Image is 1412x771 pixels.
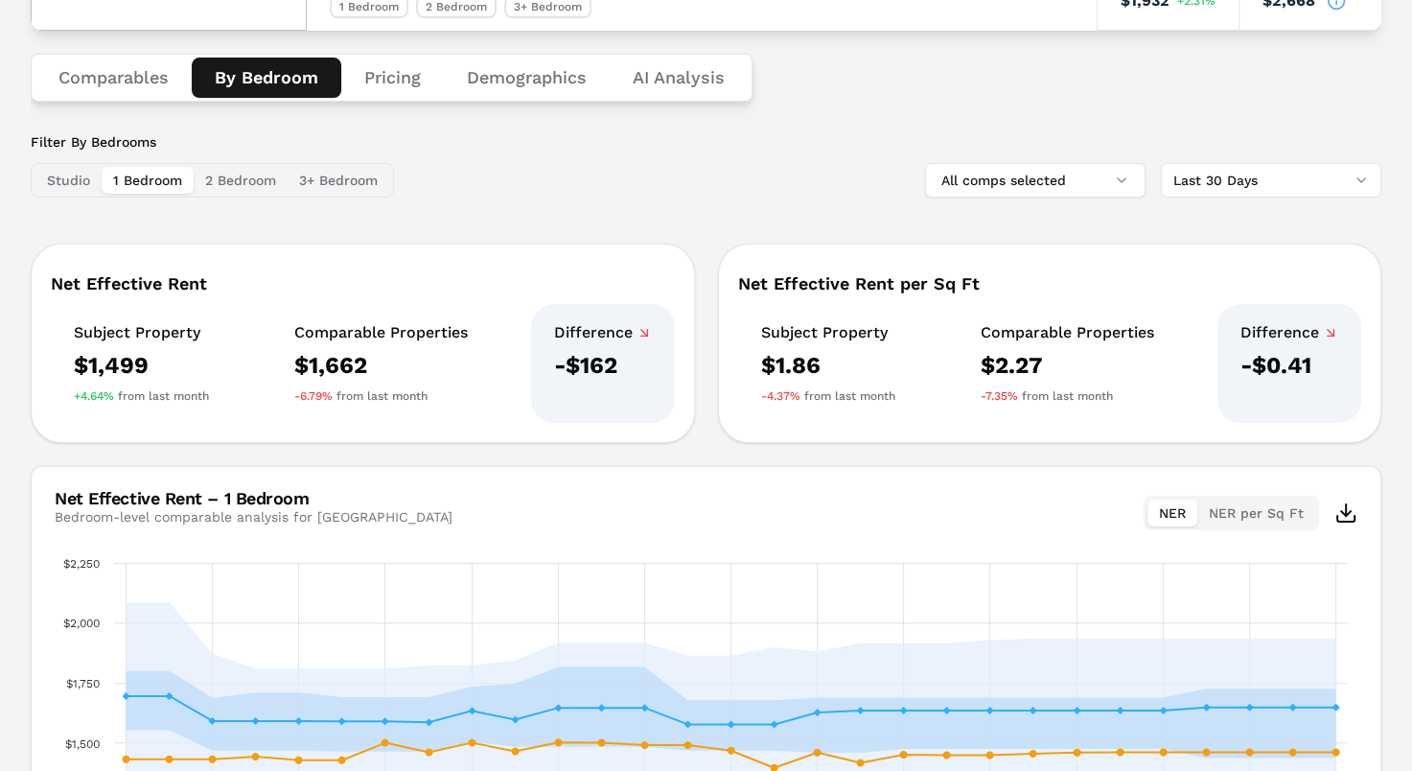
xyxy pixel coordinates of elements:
path: Friday, 19 Sep 2025, 1,501.865. Retreat Westminster Center - 1 Bedroom. [598,738,606,746]
path: Tuesday, 9 Sep 2025, 1,695.5. Comps Set 1 Bedroom Average. [166,692,174,700]
button: 3+ Bedroom [288,167,389,194]
button: 2 Bedroom [194,167,288,194]
path: Wednesday, 24 Sep 2025, 1,627.75. Comps Set 1 Bedroom Average. [814,709,822,716]
path: Friday, 26 Sep 2025, 1,635.57. Comps Set 1 Bedroom Average. [900,707,908,714]
button: Pricing [341,58,444,98]
button: AI Analysis [610,58,748,98]
path: Friday, 3 Oct 2025, 1,461.675. Retreat Westminster Center - 1 Bedroom. [1203,748,1211,756]
div: Net Effective Rent [51,275,675,292]
path: Friday, 26 Sep 2025, 1,451.72. Retreat Westminster Center - 1 Bedroom. [900,751,908,759]
path: Sunday, 14 Sep 2025, 1,590.42. Comps Set 1 Bedroom Average. [382,717,389,725]
path: Friday, 19 Sep 2025, 1,646.905. Comps Set 1 Bedroom Average. [598,704,606,712]
path: Monday, 22 Sep 2025, 1,468.83. Retreat Westminster Center - 1 Bedroom. [728,747,735,755]
path: Wednesday, 1 Oct 2025, 1,635.57. Comps Set 1 Bedroom Average. [1117,707,1124,714]
path: Sunday, 5 Oct 2025, 1,648.17. Comps Set 1 Bedroom Average. [1289,704,1297,712]
path: Thursday, 2 Oct 2025, 1,635.57. Comps Set 1 Bedroom Average. [1160,707,1168,714]
path: Monday, 6 Oct 2025, 1,461.675. Retreat Westminster Center - 1 Bedroom. [1332,748,1340,756]
button: Show Retreat Westminster Center - 1 Bedroom [239,614,503,628]
path: Friday, 12 Sep 2025, 1,428.855. Retreat Westminster Center - 1 Bedroom. [295,757,303,764]
button: Studio [35,167,102,194]
button: 1 Bedroom [102,167,194,194]
div: Difference [1240,323,1338,342]
div: $1,499 [74,350,209,381]
div: -$162 [554,350,652,381]
button: Show Comp Set Studio 100% of Units [744,614,952,628]
text: $2,000 [63,617,100,630]
path: Wednesday, 10 Sep 2025, 1,432.915. Retreat Westminster Center - 1 Bedroom. [209,756,217,763]
div: from last month [981,388,1154,404]
path: Thursday, 18 Sep 2025, 1,646.905. Comps Set 1 Bedroom Average. [555,704,563,712]
path: Saturday, 20 Sep 2025, 1,491.395. Retreat Westminster Center - 1 Bedroom. [641,741,649,749]
path: Monday, 6 Oct 2025, 1,648.17. Comps Set 1 Bedroom Average. [1332,704,1340,712]
path: Wednesday, 24 Sep 2025, 1,460.795. Retreat Westminster Center - 1 Bedroom. [814,749,822,757]
button: Comparables [35,58,192,98]
div: Net Effective Rent per Sq Ft [738,275,1362,292]
path: Saturday, 27 Sep 2025, 1,449.655. Retreat Westminster Center - 1 Bedroom. [943,751,951,759]
path: Saturday, 13 Sep 2025, 1,428.855. Retreat Westminster Center - 1 Bedroom. [338,757,346,764]
path: Thursday, 25 Sep 2025, 1,417.65. Retreat Westminster Center - 1 Bedroom. [857,759,865,766]
path: Saturday, 13 Sep 2025, 1,590.42. Comps Set 1 Bedroom Average. [338,717,346,725]
div: Subject Property [761,323,895,342]
div: from last month [761,388,895,404]
path: Wednesday, 17 Sep 2025, 1,597.3. Comps Set 1 Bedroom Average. [512,715,520,723]
path: Monday, 15 Sep 2025, 1,587. Comps Set 1 Bedroom Average. [426,718,433,726]
path: Thursday, 2 Oct 2025, 1,461.675. Retreat Westminster Center - 1 Bedroom. [1160,748,1168,756]
path: Monday, 15 Sep 2025, 1,462.055. Retreat Westminster Center - 1 Bedroom. [426,748,433,756]
div: -$0.41 [1240,350,1338,381]
div: Subject Property [74,323,209,342]
path: Monday, 22 Sep 2025, 1,577.925. Comps Set 1 Bedroom Average. [728,720,735,728]
div: from last month [294,388,468,404]
path: Saturday, 4 Oct 2025, 1,648.17. Comps Set 1 Bedroom Average. [1246,704,1254,712]
span: -6.79% [294,388,333,404]
path: Sunday, 28 Sep 2025, 1,635.57. Comps Set 1 Bedroom Average. [986,707,994,714]
button: Demographics [444,58,610,98]
div: $1.86 [761,350,895,381]
div: Comparable Properties [981,323,1154,342]
path: Tuesday, 16 Sep 2025, 1,501.42. Retreat Westminster Center - 1 Bedroom. [469,738,476,746]
path: Friday, 12 Sep 2025, 1,591.83. Comps Set 1 Bedroom Average. [295,717,303,725]
path: Sunday, 28 Sep 2025, 1,449.655. Retreat Westminster Center - 1 Bedroom. [986,751,994,759]
path: Saturday, 27 Sep 2025, 1,635.57. Comps Set 1 Bedroom Average. [943,707,951,714]
div: $2.27 [981,350,1154,381]
button: Show Comp Set Studio 50% of Units [971,614,1174,628]
div: $1,662 [294,350,468,381]
div: Difference [554,323,652,342]
label: Filter By Bedrooms [31,132,394,152]
div: Comparable Properties [294,323,468,342]
path: Tuesday, 30 Sep 2025, 1,460.715. Retreat Westminster Center - 1 Bedroom. [1074,749,1081,757]
path: Wednesday, 1 Oct 2025, 1,461.675. Retreat Westminster Center - 1 Bedroom. [1117,748,1124,756]
button: All comps selected [925,163,1146,198]
span: -7.35% [981,388,1018,404]
button: Show Comps Set 1 Bedroom Average [523,614,726,628]
div: Net Effective Rent – 1 Bedroom [55,490,452,507]
path: Saturday, 20 Sep 2025, 1,646.905. Comps Set 1 Bedroom Average. [641,704,649,712]
path: Friday, 3 Oct 2025, 1,648.17. Comps Set 1 Bedroom Average. [1203,704,1211,712]
text: $1,500 [65,737,100,751]
path: Tuesday, 9 Sep 2025, 1,432.915. Retreat Westminster Center - 1 Bedroom. [166,756,174,763]
path: Wednesday, 17 Sep 2025, 1,466.115. Retreat Westminster Center - 1 Bedroom. [512,747,520,755]
path: Thursday, 11 Sep 2025, 1,591.83. Comps Set 1 Bedroom Average. [252,717,260,725]
path: Tuesday, 23 Sep 2025, 1,577.925. Comps Set 1 Bedroom Average. [771,720,778,728]
path: Wednesday, 10 Sep 2025, 1,591.83. Comps Set 1 Bedroom Average. [209,717,217,725]
path: Monday, 8 Sep 2025, 1,432.915. Retreat Westminster Center - 1 Bedroom. [123,756,130,763]
span: -4.37% [761,388,800,404]
path: Saturday, 4 Oct 2025, 1,461.675. Retreat Westminster Center - 1 Bedroom. [1246,748,1254,756]
path: Monday, 8 Sep 2025, 1,695.5. Comps Set 1 Bedroom Average. [123,692,130,700]
path: Thursday, 18 Sep 2025, 1,502.6. Retreat Westminster Center - 1 Bedroom. [555,738,563,746]
span: +4.64% [74,388,114,404]
path: Sunday, 14 Sep 2025, 1,501.42. Retreat Westminster Center - 1 Bedroom. [382,738,389,746]
div: from last month [74,388,209,404]
text: $1,750 [66,677,100,690]
button: By Bedroom [192,58,341,98]
path: Tuesday, 16 Sep 2025, 1,634.42. Comps Set 1 Bedroom Average. [469,707,476,714]
text: $2,250 [63,557,100,571]
path: Sunday, 21 Sep 2025, 1,491.395. Retreat Westminster Center - 1 Bedroom. [684,741,692,749]
path: Monday, 29 Sep 2025, 1,456.29. Retreat Westminster Center - 1 Bedroom. [1030,750,1037,758]
path: Sunday, 21 Sep 2025, 1,577.925. Comps Set 1 Bedroom Average. [684,720,692,728]
button: NER per Sq Ft [1197,500,1315,526]
div: Bedroom-level comparable analysis for [GEOGRAPHIC_DATA] [55,507,452,526]
button: NER [1147,500,1197,526]
path: Thursday, 25 Sep 2025, 1,635.57. Comps Set 1 Bedroom Average. [857,707,865,714]
path: Tuesday, 30 Sep 2025, 1,635.57. Comps Set 1 Bedroom Average. [1074,707,1081,714]
path: Sunday, 5 Oct 2025, 1,461.675. Retreat Westminster Center - 1 Bedroom. [1289,748,1297,756]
